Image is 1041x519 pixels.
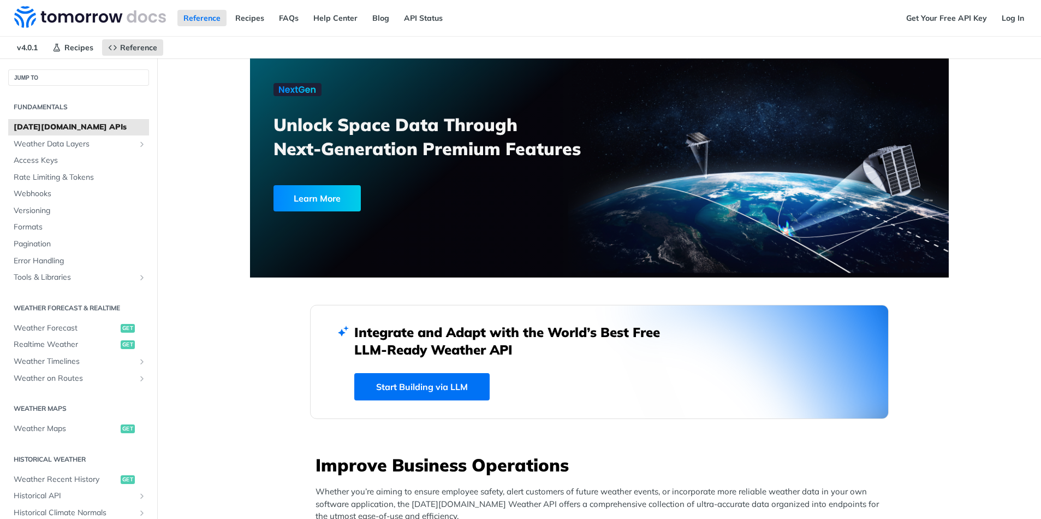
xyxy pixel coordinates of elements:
button: Show subpages for Historical API [138,492,146,500]
a: Pagination [8,236,149,252]
span: [DATE][DOMAIN_NAME] APIs [14,122,146,133]
a: [DATE][DOMAIN_NAME] APIs [8,119,149,135]
h2: Historical Weather [8,455,149,464]
span: Weather Timelines [14,356,135,367]
img: Tomorrow.io Weather API Docs [14,6,166,28]
a: Recipes [229,10,270,26]
h2: Weather Forecast & realtime [8,303,149,313]
span: v4.0.1 [11,39,44,56]
span: Weather Recent History [14,474,118,485]
h2: Integrate and Adapt with the World’s Best Free LLM-Ready Weather API [354,323,676,358]
a: Versioning [8,203,149,219]
span: Historical API [14,491,135,502]
button: Show subpages for Historical Climate Normals [138,509,146,517]
span: Recipes [64,43,93,52]
a: Access Keys [8,152,149,169]
a: Recipes [46,39,99,56]
a: Start Building via LLM [354,373,490,400]
a: Error Handling [8,253,149,269]
a: Get Your Free API Key [900,10,993,26]
a: Help Center [307,10,364,26]
span: Versioning [14,205,146,216]
a: Blog [366,10,395,26]
a: Realtime Weatherget [8,337,149,353]
a: Webhooks [8,186,149,202]
a: Weather Forecastget [8,320,149,337]
a: FAQs [273,10,305,26]
h2: Weather Maps [8,404,149,414]
span: Weather Maps [14,423,118,434]
a: Rate Limiting & Tokens [8,169,149,186]
a: Reference [177,10,227,26]
a: Log In [996,10,1030,26]
a: Weather TimelinesShow subpages for Weather Timelines [8,353,149,370]
h3: Unlock Space Data Through Next-Generation Premium Features [273,113,611,161]
span: Access Keys [14,155,146,166]
a: Weather Data LayersShow subpages for Weather Data Layers [8,136,149,152]
span: Weather Forecast [14,323,118,334]
button: Show subpages for Tools & Libraries [138,273,146,282]
button: Show subpages for Weather Timelines [138,357,146,366]
span: Tools & Libraries [14,272,135,283]
a: Reference [102,39,163,56]
a: Tools & LibrariesShow subpages for Tools & Libraries [8,269,149,286]
div: Learn More [273,185,361,211]
h3: Improve Business Operations [316,453,889,477]
span: Pagination [14,239,146,250]
span: get [121,340,135,349]
a: Weather on RoutesShow subpages for Weather on Routes [8,370,149,387]
img: NextGen [273,83,322,96]
span: get [121,424,135,433]
a: Weather Mapsget [8,421,149,437]
span: Weather Data Layers [14,139,135,150]
span: get [121,324,135,333]
a: Formats [8,219,149,235]
a: Weather Recent Historyget [8,471,149,488]
h2: Fundamentals [8,102,149,112]
span: Formats [14,222,146,233]
button: Show subpages for Weather on Routes [138,374,146,383]
a: Historical APIShow subpages for Historical API [8,488,149,504]
button: Show subpages for Weather Data Layers [138,140,146,149]
span: Reference [120,43,157,52]
a: Learn More [273,185,544,211]
span: Realtime Weather [14,339,118,350]
span: Webhooks [14,188,146,199]
span: Rate Limiting & Tokens [14,172,146,183]
span: Error Handling [14,256,146,267]
span: Historical Climate Normals [14,508,135,518]
button: JUMP TO [8,69,149,86]
a: API Status [398,10,449,26]
span: get [121,475,135,484]
span: Weather on Routes [14,373,135,384]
